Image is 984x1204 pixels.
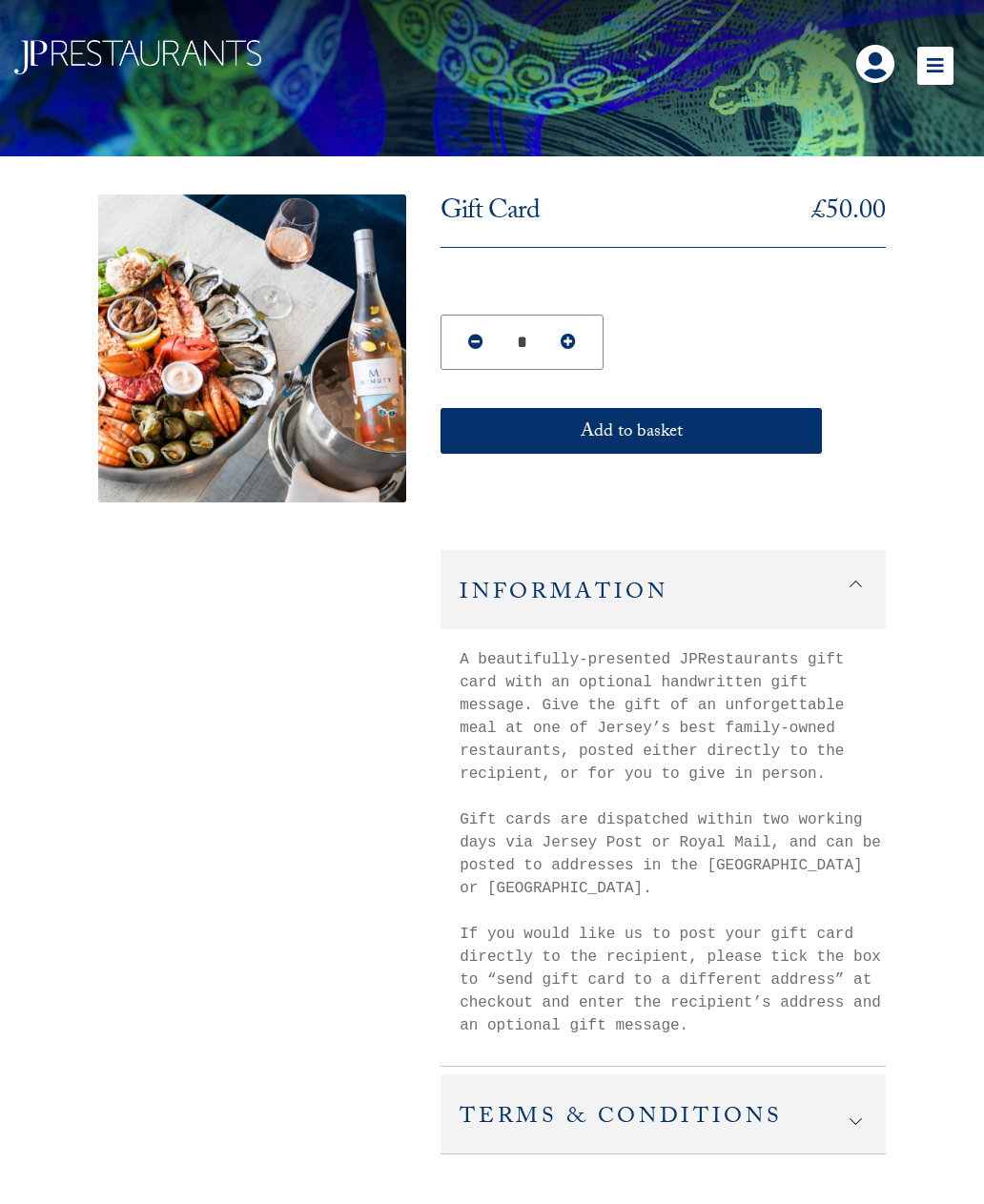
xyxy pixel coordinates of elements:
[441,195,540,234] h1: Gift Card
[812,191,826,237] span: £
[14,41,261,75] img: logo-final-from-website.png
[812,191,886,237] bdi: 50.00
[441,1075,886,1154] h2: Terms & Conditions
[441,630,886,1038] div: A beautifully-presented JPRestaurants gift card with an optional handwritten gift message. Give t...
[441,409,822,455] button: Add to basket
[441,551,886,630] h2: Information
[507,328,536,359] input: Quantity
[446,321,504,365] button: Reduce Quantity
[539,321,597,365] button: Increase Quantity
